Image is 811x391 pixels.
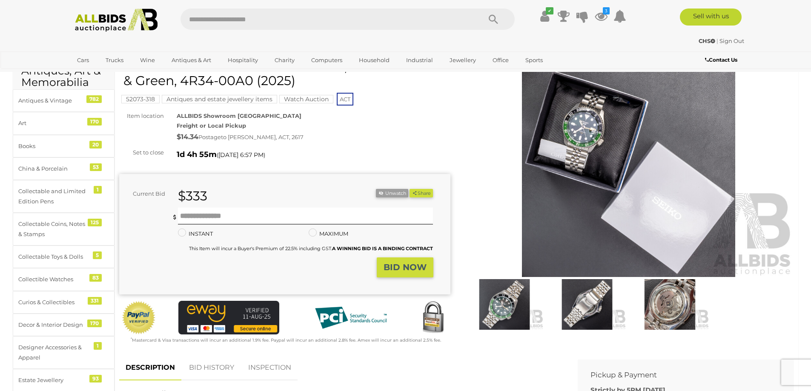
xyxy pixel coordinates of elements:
span: | [716,37,718,44]
strong: $14.34 [177,133,198,141]
div: 1 [94,342,102,350]
img: Official PayPal Seal [121,301,156,335]
h1: Seiko Automatic GMT Mens Watch, Stainless Steel & Green, 4R34-00A0 (2025) [123,60,448,88]
a: Jewellery [444,53,481,67]
button: Share [410,189,433,198]
label: INSTANT [178,229,213,239]
li: Unwatch this item [376,189,408,198]
strong: BID NOW [384,262,427,272]
strong: 1d 4h 55m [177,150,217,159]
div: 93 [89,375,102,382]
a: Antiques and estate jewellery items [162,96,277,103]
div: Curios & Collectibles [18,297,89,307]
label: MAXIMUM [309,229,348,239]
b: A WINNING BID IS A BINDING CONTRACT [332,245,433,251]
a: Sign Out [719,37,744,44]
a: Hospitality [222,53,264,67]
a: Office [487,53,514,67]
a: Industrial [401,53,438,67]
div: Art [18,118,89,128]
img: Secured by Rapid SSL [416,301,450,335]
a: Sell with us [680,9,742,26]
div: China & Porcelain [18,164,89,174]
a: [GEOGRAPHIC_DATA] [72,67,143,81]
mark: 52073-318 [121,95,160,103]
div: Item location [113,111,170,121]
a: Collectable and Limited Edition Pens 1 [13,180,115,213]
small: Mastercard & Visa transactions will incur an additional 1.9% fee. Paypal will incur an additional... [131,337,441,343]
a: Household [353,53,395,67]
div: 125 [88,219,102,226]
button: BID NOW [377,257,433,277]
a: Curios & Collectibles 331 [13,291,115,314]
a: Charity [269,53,300,67]
div: Decor & Interior Design [18,320,89,330]
img: Seiko Automatic GMT Mens Watch, Stainless Steel & Green, 4R34-00A0 (2025) [548,279,626,330]
a: Collectable Toys & Dolls 5 [13,245,115,268]
a: Sports [520,53,548,67]
strong: ALLBIDS Showroom [GEOGRAPHIC_DATA] [177,112,301,119]
a: DESCRIPTION [119,355,181,380]
div: Collectable Toys & Dolls [18,252,89,262]
a: INSPECTION [242,355,298,380]
div: 5 [93,251,102,259]
div: 170 [87,320,102,327]
a: Decor & Interior Design 170 [13,314,115,336]
mark: Antiques and estate jewellery items [162,95,277,103]
span: [DATE] 6:57 PM [218,151,264,159]
i: 3 [603,7,610,14]
button: Unwatch [376,189,408,198]
div: Current Bid [119,189,172,199]
a: Books 20 [13,135,115,157]
img: Allbids.com.au [70,9,163,32]
a: Trucks [100,53,129,67]
a: 52073-318 [121,96,160,103]
div: 170 [87,118,102,126]
span: to [PERSON_NAME], ACT, 2617 [221,134,304,140]
h2: Antiques, Art & Memorabilia [21,65,106,88]
img: Seiko Automatic GMT Mens Watch, Stainless Steel & Green, 4R34-00A0 (2025) [465,279,544,330]
img: Seiko Automatic GMT Mens Watch, Stainless Steel & Green, 4R34-00A0 (2025) [463,64,794,277]
a: Watch Auction [279,96,333,103]
strong: Freight or Local Pickup [177,122,246,129]
div: Antiques & Vintage [18,96,89,106]
button: Search [472,9,515,30]
div: 83 [89,274,102,282]
a: Collectable Coins, Notes & Stamps 125 [13,213,115,245]
div: 782 [86,95,102,103]
h2: Pickup & Payment [590,371,768,379]
span: ( ) [217,151,265,158]
div: 331 [88,297,102,305]
strong: CHS [699,37,715,44]
div: Collectable and Limited Edition Pens [18,186,89,206]
strong: $333 [178,188,207,204]
span: ACT [337,93,353,106]
a: China & Porcelain 53 [13,157,115,180]
img: eWAY Payment Gateway [178,301,279,334]
div: 1 [94,186,102,194]
mark: Watch Auction [279,95,333,103]
a: 3 [595,9,608,24]
a: Designer Accessories & Apparel 1 [13,336,115,369]
a: Antiques & Art [166,53,217,67]
a: CHS [699,37,716,44]
a: Art 170 [13,112,115,134]
img: Seiko Automatic GMT Mens Watch, Stainless Steel & Green, 4R34-00A0 (2025) [630,279,709,330]
a: ✔ [539,9,551,24]
small: This Item will incur a Buyer's Premium of 22.5% including GST. [189,245,433,251]
div: Collectible Watches [18,274,89,284]
a: BID HISTORY [183,355,241,380]
div: Estate Jewellery [18,375,89,385]
a: Collectible Watches 83 [13,268,115,291]
div: 53 [90,163,102,171]
img: PCI DSS compliant [308,301,393,335]
div: 20 [89,141,102,148]
b: Contact Us [705,57,737,63]
a: Antiques & Vintage 782 [13,89,115,112]
a: Wine [135,53,160,67]
div: Designer Accessories & Apparel [18,342,89,362]
a: Computers [306,53,348,67]
i: ✔ [546,7,553,14]
a: Cars [72,53,95,67]
div: Collectable Coins, Notes & Stamps [18,219,89,239]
